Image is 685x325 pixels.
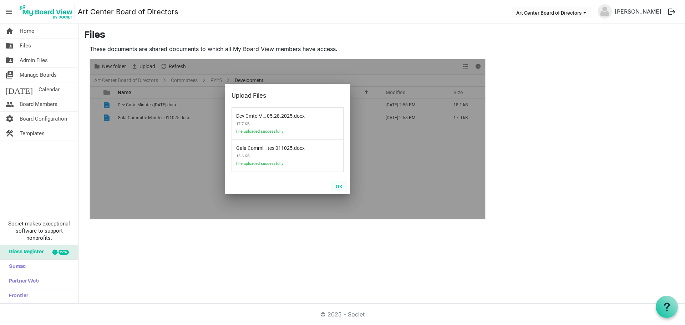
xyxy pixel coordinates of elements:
span: Glass Register [5,245,44,259]
span: 16.6 KB [236,151,311,161]
span: switch_account [5,68,14,82]
span: File uploaded successfully [236,129,311,138]
span: Home [20,24,34,38]
span: [DATE] [5,82,33,97]
button: logout [664,4,679,19]
span: Files [20,39,31,53]
span: Gala Committe Minutes 011025.docx [236,141,293,151]
span: Partner Web [5,274,39,289]
a: [PERSON_NAME] [612,4,664,19]
div: new [59,250,69,255]
span: Admin Files [20,53,48,67]
a: My Board View Logo [17,3,78,21]
span: Societ makes exceptional software to support nonprofits. [3,220,75,242]
span: Board Configuration [20,112,67,126]
span: people [5,97,14,111]
span: File uploaded successfully [236,161,311,170]
span: menu [2,5,16,19]
span: settings [5,112,14,126]
span: Sumac [5,260,26,274]
span: Templates [20,126,45,141]
span: 17.7 KB [236,119,311,129]
span: Calendar [39,82,60,97]
span: folder_shared [5,39,14,53]
img: no-profile-picture.svg [598,4,612,19]
span: construction [5,126,14,141]
span: folder_shared [5,53,14,67]
h3: Files [84,30,679,42]
span: Dev Cmte Minutes 05.28.2025.docx [236,109,293,119]
span: Frontier [5,289,28,303]
button: Art Center Board of Directors dropdownbutton [512,7,591,17]
span: Board Members [20,97,57,111]
span: home [5,24,14,38]
a: Art Center Board of Directors [78,5,178,19]
button: OK [331,181,347,191]
img: My Board View Logo [17,3,75,21]
p: These documents are shared documents to which all My Board View members have access. [90,45,486,53]
div: Upload Files [232,90,321,101]
span: Manage Boards [20,68,57,82]
a: © 2025 - Societ [320,311,365,318]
